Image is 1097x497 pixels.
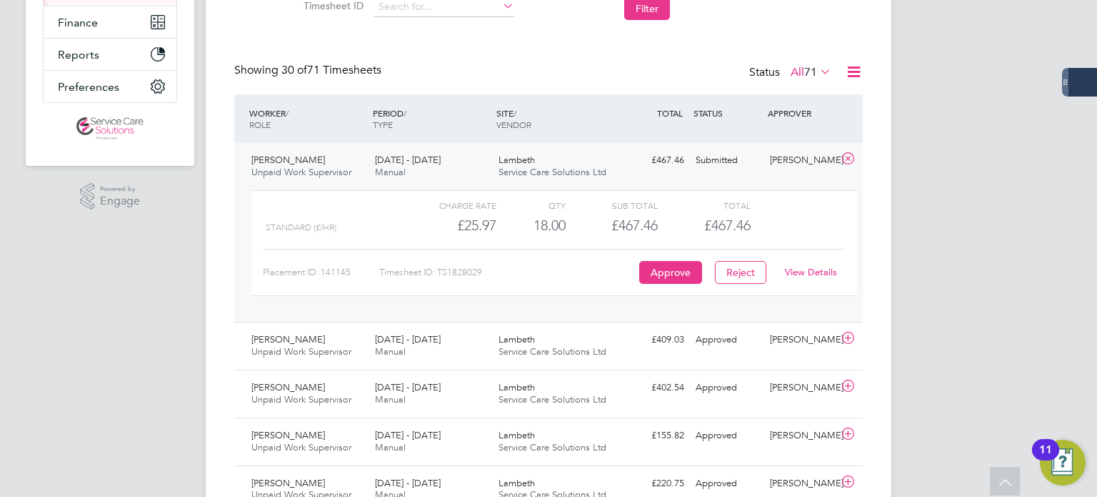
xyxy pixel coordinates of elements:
button: Open Resource Center, 11 new notifications [1040,440,1086,486]
div: Approved [690,424,764,448]
div: £467.46 [616,149,690,172]
span: ROLE [249,119,271,130]
div: £409.03 [616,328,690,352]
div: Timesheet ID: TS1828029 [379,261,636,284]
a: View Details [785,266,837,278]
div: £220.75 [616,472,690,496]
a: Go to home page [43,117,177,140]
span: Manual [375,393,406,405]
div: STATUS [690,100,764,126]
div: £25.97 [404,214,496,237]
span: Lambeth [499,154,535,166]
span: Standard (£/HR) [266,222,336,232]
span: Lambeth [499,381,535,393]
div: Approved [690,328,764,352]
span: 71 [804,65,817,79]
button: Preferences [44,71,176,102]
span: [DATE] - [DATE] [375,381,441,393]
div: [PERSON_NAME] [764,149,838,172]
span: 71 Timesheets [281,63,381,77]
span: Reports [58,48,99,61]
div: Placement ID: 141145 [263,261,379,284]
span: Unpaid Work Supervisor [251,345,351,358]
span: Preferences [58,80,119,94]
span: Manual [375,345,406,358]
button: Finance [44,6,176,38]
div: [PERSON_NAME] [764,424,838,448]
span: / [514,107,516,119]
span: [DATE] - [DATE] [375,154,441,166]
div: Submitted [690,149,764,172]
span: £467.46 [704,217,751,234]
div: Status [749,63,834,83]
span: Service Care Solutions Ltd [499,345,606,358]
span: Engage [100,195,140,207]
div: [PERSON_NAME] [764,376,838,400]
span: Unpaid Work Supervisor [251,441,351,453]
div: £155.82 [616,424,690,448]
div: PERIOD [369,100,493,137]
span: [DATE] - [DATE] [375,477,441,489]
span: / [404,107,406,119]
span: [PERSON_NAME] [251,154,325,166]
span: Lambeth [499,333,535,345]
span: Manual [375,166,406,178]
span: [PERSON_NAME] [251,429,325,441]
div: APPROVER [764,100,838,126]
span: 30 of [281,63,307,77]
span: [DATE] - [DATE] [375,429,441,441]
div: Approved [690,472,764,496]
span: [PERSON_NAME] [251,381,325,393]
div: Approved [690,376,764,400]
span: Manual [375,441,406,453]
span: Finance [58,16,98,29]
div: [PERSON_NAME] [764,472,838,496]
span: TOTAL [657,107,683,119]
span: Unpaid Work Supervisor [251,393,351,405]
span: [PERSON_NAME] [251,333,325,345]
div: WORKER [246,100,369,137]
div: SITE [493,100,616,137]
div: 11 [1039,450,1052,468]
div: [PERSON_NAME] [764,328,838,352]
div: 18.00 [496,214,566,237]
img: servicecare-logo-retina.png [76,117,144,140]
div: Sub Total [566,197,658,214]
span: Lambeth [499,477,535,489]
span: TYPE [373,119,393,130]
span: / [286,107,289,119]
div: £402.54 [616,376,690,400]
a: Powered byEngage [80,183,141,210]
span: Powered by [100,183,140,195]
div: Showing [234,63,384,78]
div: Total [658,197,750,214]
span: Service Care Solutions Ltd [499,166,606,178]
span: [DATE] - [DATE] [375,333,441,345]
span: Unpaid Work Supervisor [251,166,351,178]
span: VENDOR [496,119,531,130]
span: Service Care Solutions Ltd [499,393,606,405]
div: £467.46 [566,214,658,237]
div: QTY [496,197,566,214]
button: Reports [44,39,176,70]
label: All [791,65,831,79]
button: Reject [715,261,766,284]
span: Lambeth [499,429,535,441]
span: Service Care Solutions Ltd [499,441,606,453]
span: [PERSON_NAME] [251,477,325,489]
button: Approve [639,261,702,284]
div: Charge rate [404,197,496,214]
